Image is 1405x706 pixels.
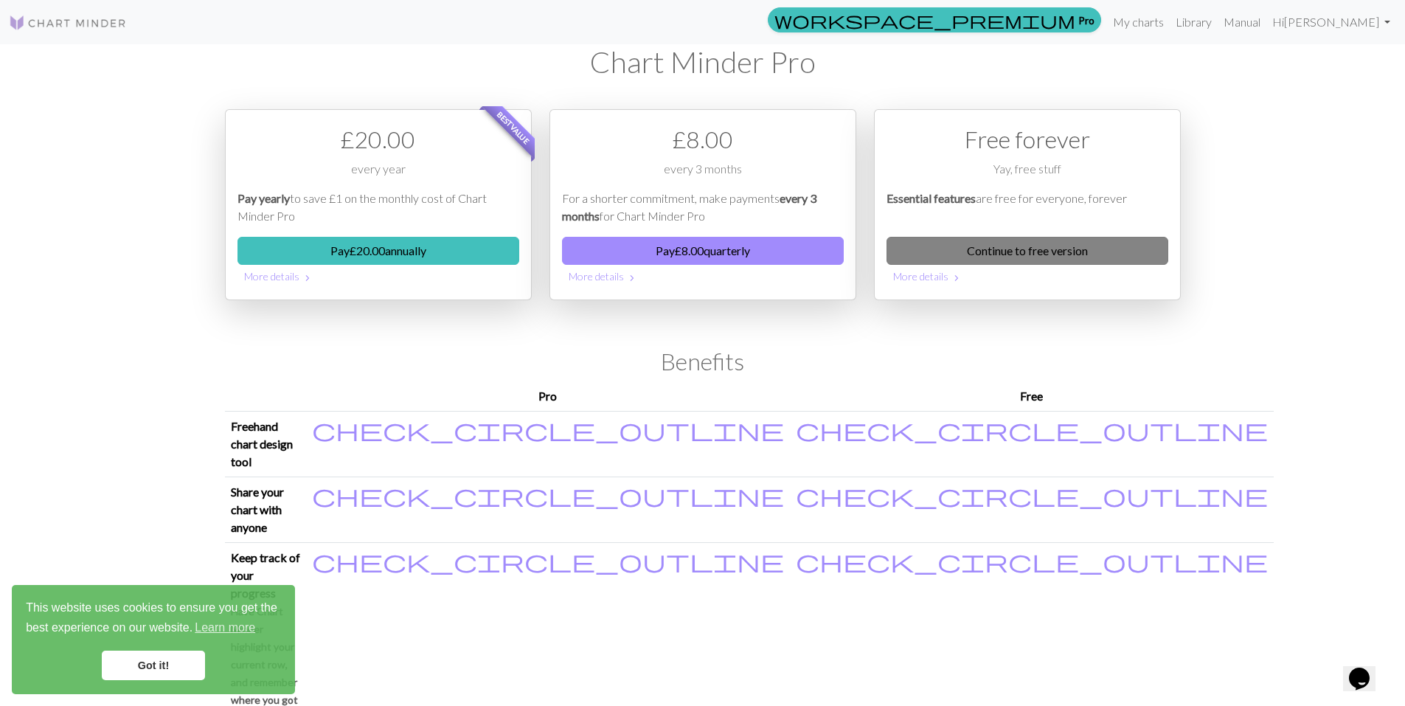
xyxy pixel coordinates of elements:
[237,122,519,157] div: £ 20.00
[796,415,1268,443] span: check_circle_outline
[562,122,844,157] div: £ 8.00
[796,481,1268,509] span: check_circle_outline
[237,265,519,288] button: More details
[237,160,519,190] div: every year
[626,271,638,285] span: chevron_right
[231,483,300,536] p: Share your chart with anyone
[887,190,1168,225] p: are free for everyone, forever
[951,271,962,285] span: chevron_right
[12,585,295,694] div: cookieconsent
[549,109,856,300] div: Payment option 2
[1170,7,1218,37] a: Library
[790,381,1274,412] th: Free
[312,483,784,507] i: Included
[562,237,844,265] button: Pay£8.00quarterly
[562,190,844,225] p: For a shorter commitment, make payments for Chart Minder Pro
[887,265,1168,288] button: More details
[796,483,1268,507] i: Included
[796,549,1268,572] i: Included
[192,617,257,639] a: learn more about cookies
[1218,7,1266,37] a: Manual
[774,10,1075,30] span: workspace_premium
[237,237,519,265] button: Pay£20.00annually
[237,191,290,205] em: Pay yearly
[312,415,784,443] span: check_circle_outline
[225,347,1181,376] h2: Benefits
[26,599,281,639] span: This website uses cookies to ensure you get the best experience on our website.
[225,109,532,300] div: Payment option 1
[1107,7,1170,37] a: My charts
[562,191,816,223] em: every 3 months
[887,237,1168,265] a: Continue to free version
[562,265,844,288] button: More details
[874,109,1181,300] div: Free option
[796,418,1268,441] i: Included
[482,97,544,159] span: Best value
[887,191,976,205] em: Essential features
[306,381,790,412] th: Pro
[302,271,313,285] span: chevron_right
[1266,7,1396,37] a: Hi[PERSON_NAME]
[887,160,1168,190] div: Yay, free stuff
[1343,647,1390,691] iframe: chat widget
[796,547,1268,575] span: check_circle_outline
[231,418,300,471] p: Freehand chart design tool
[312,547,784,575] span: check_circle_outline
[102,651,205,680] a: dismiss cookie message
[312,549,784,572] i: Included
[231,549,300,602] p: Keep track of your progress
[225,44,1181,80] h1: Chart Minder Pro
[768,7,1101,32] a: Pro
[312,481,784,509] span: check_circle_outline
[562,160,844,190] div: every 3 months
[9,14,127,32] img: Logo
[887,122,1168,157] div: Free forever
[237,190,519,225] p: to save £1 on the monthly cost of Chart Minder Pro
[312,418,784,441] i: Included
